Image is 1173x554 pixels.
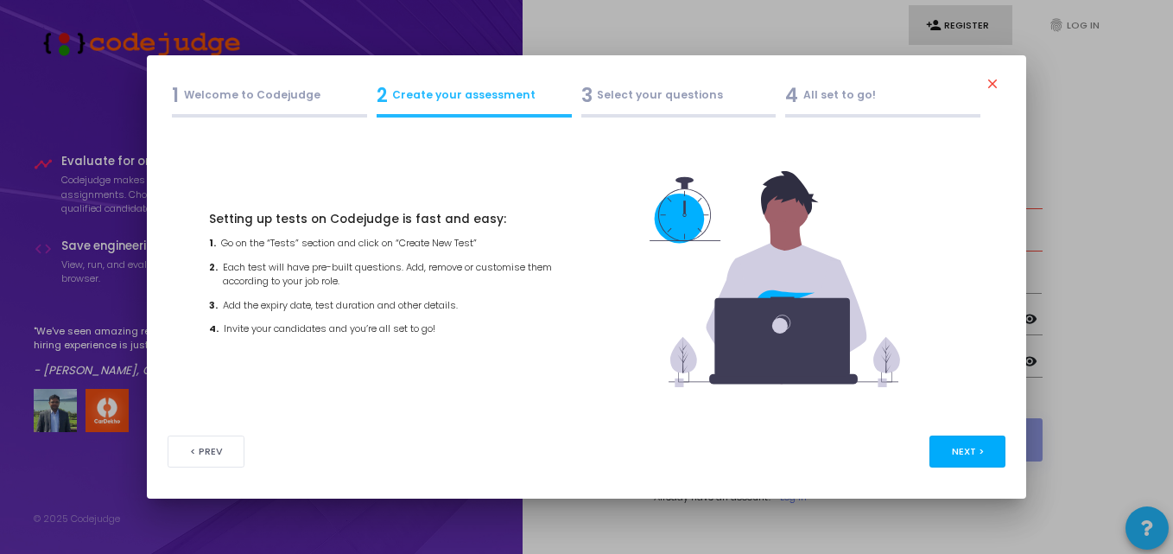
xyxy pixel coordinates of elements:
[168,76,372,123] a: 1Welcome to Codejudge
[581,81,593,110] span: 3
[209,298,218,313] span: 3.
[209,322,219,336] span: 4.
[377,81,572,110] div: Create your assessment
[581,81,777,110] div: Select your questions
[221,236,477,251] span: Go on the “Tests” section and click on “Create New Test”
[371,76,576,123] a: 2Create your assessment
[209,236,216,251] span: 1.
[172,81,367,110] div: Welcome to Codejudge
[985,76,1005,97] mat-icon: close
[929,436,1006,468] button: Next >
[209,260,218,289] span: 2.
[785,81,798,110] span: 4
[168,436,245,468] button: < Prev
[209,213,586,227] p: Setting up tests on Codejudge is fast and easy:
[781,76,986,123] a: 4All set to go!
[586,171,964,387] img: undraw_dev_productivity.svg
[223,260,586,289] span: Each test will have pre-built questions. Add, remove or customise them according to your job role.
[576,76,781,123] a: 3Select your questions
[223,298,458,313] span: Add the expiry date, test duration and other details.
[377,81,388,110] span: 2
[172,81,179,110] span: 1
[785,81,980,110] div: All set to go!
[224,322,435,336] span: Invite your candidates and you’re all set to go!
